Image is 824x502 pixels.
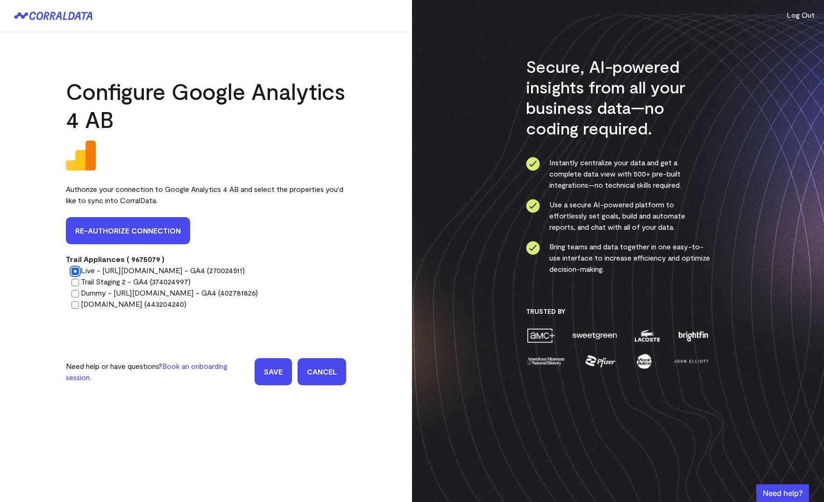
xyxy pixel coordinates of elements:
[526,327,556,344] img: amc-0b11a8f1.png
[526,157,540,171] img: ico-check-circle-4b19435c.svg
[672,353,710,369] img: john-elliott-25751c40.png
[255,358,292,385] input: Save
[526,157,710,191] li: Instantly centralize your data and get a complete data view with 500+ pre-built integrations—no t...
[81,266,245,275] label: Live - [URL][DOMAIN_NAME] - GA4 (270024511)
[787,9,815,21] button: Log Out
[526,241,710,275] li: Bring teams and data together in one easy-to-use interface to increase efficiency and optimize de...
[66,361,249,383] p: Need help or have questions?
[526,353,566,369] img: amnh-5afada46.png
[298,358,346,385] a: Cancel
[81,288,258,297] label: Dummy - [URL][DOMAIN_NAME] - GA4 (402781826)
[633,327,661,344] img: lacoste-7a6b0538.png
[676,327,710,344] img: brightfin-a251e171.png
[526,241,540,255] img: ico-check-circle-4b19435c.svg
[584,353,617,369] img: pfizer-e137f5fc.png
[66,217,190,244] a: Re-authorize Connection
[66,178,346,212] div: Authorize your connection to Google Analytics 4 AB and select the properties you'd like to sync i...
[571,327,618,344] img: sweetgreen-1d1fb32c.png
[526,199,710,233] li: Use a secure AI-powered platform to effortlessly set goals, build and automate reports, and chat ...
[526,307,710,316] h3: Trusted By
[526,199,540,213] img: ico-check-circle-4b19435c.svg
[81,277,191,286] label: Trail Staging 2 - GA4 (374024997)
[81,299,186,308] label: [DOMAIN_NAME] (443204240)
[635,353,654,369] img: moon-juice-c312e729.png
[66,254,346,265] div: Trail Appliances ( 9675079 )
[66,141,96,170] img: google_analytics_4-fc05114a.png
[66,77,346,133] h2: Configure Google Analytics 4 AB
[526,56,710,138] h3: Secure, AI-powered insights from all your business data—no coding required.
